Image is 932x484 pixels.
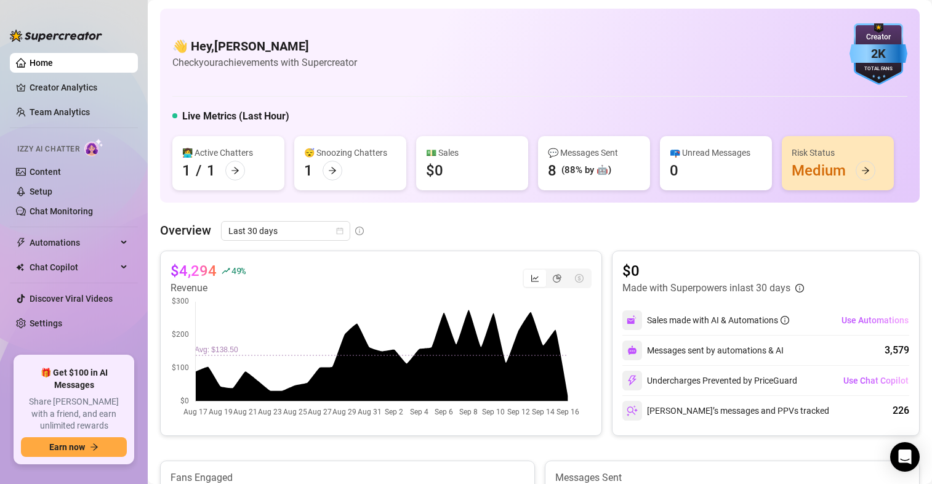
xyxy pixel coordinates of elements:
[231,166,239,175] span: arrow-right
[781,316,789,325] span: info-circle
[336,227,343,235] span: calendar
[21,367,127,391] span: 🎁 Get $100 in AI Messages
[16,238,26,248] span: thunderbolt
[10,30,102,42] img: logo-BBDzfeDw.svg
[647,313,789,327] div: Sales made with AI & Automations
[670,161,678,180] div: 0
[17,143,79,155] span: Izzy AI Chatter
[30,257,117,277] span: Chat Copilot
[627,315,638,326] img: svg%3e
[30,107,90,117] a: Team Analytics
[182,161,191,180] div: 1
[222,267,230,275] span: rise
[171,261,217,281] article: $4,294
[90,443,98,451] span: arrow-right
[21,396,127,432] span: Share [PERSON_NAME] with a friend, and earn unlimited rewards
[30,187,52,196] a: Setup
[426,161,443,180] div: $0
[160,221,211,240] article: Overview
[182,146,275,159] div: 👩‍💻 Active Chatters
[850,23,907,85] img: blue-badge-DgoSNQY1.svg
[523,268,592,288] div: segmented control
[627,345,637,355] img: svg%3e
[30,233,117,252] span: Automations
[30,58,53,68] a: Home
[30,78,128,97] a: Creator Analytics
[304,161,313,180] div: 1
[850,65,907,73] div: Total Fans
[861,166,870,175] span: arrow-right
[622,401,829,421] div: [PERSON_NAME]’s messages and PPVs tracked
[792,146,884,159] div: Risk Status
[850,31,907,43] div: Creator
[850,44,907,63] div: 2K
[843,371,909,390] button: Use Chat Copilot
[426,146,518,159] div: 💵 Sales
[228,222,343,240] span: Last 30 days
[328,166,337,175] span: arrow-right
[893,403,909,418] div: 226
[841,310,909,330] button: Use Automations
[548,161,556,180] div: 8
[843,376,909,385] span: Use Chat Copilot
[16,263,24,272] img: Chat Copilot
[49,442,85,452] span: Earn now
[207,161,215,180] div: 1
[622,281,790,296] article: Made with Superpowers in last 30 days
[622,341,784,360] div: Messages sent by automations & AI
[531,274,539,283] span: line-chart
[890,442,920,472] div: Open Intercom Messenger
[355,227,364,235] span: info-circle
[575,274,584,283] span: dollar-circle
[795,284,804,292] span: info-circle
[627,375,638,386] img: svg%3e
[304,146,396,159] div: 😴 Snoozing Chatters
[172,55,357,70] article: Check your achievements with Supercreator
[842,315,909,325] span: Use Automations
[622,261,804,281] article: $0
[548,146,640,159] div: 💬 Messages Sent
[30,167,61,177] a: Content
[885,343,909,358] div: 3,579
[30,294,113,304] a: Discover Viral Videos
[30,318,62,328] a: Settings
[670,146,762,159] div: 📪 Unread Messages
[182,109,289,124] h5: Live Metrics (Last Hour)
[561,163,611,178] div: (88% by 🤖)
[627,405,638,416] img: svg%3e
[84,139,103,156] img: AI Chatter
[171,281,246,296] article: Revenue
[30,206,93,216] a: Chat Monitoring
[622,371,797,390] div: Undercharges Prevented by PriceGuard
[21,437,127,457] button: Earn nowarrow-right
[231,265,246,276] span: 49 %
[553,274,561,283] span: pie-chart
[172,38,357,55] h4: 👋 Hey, [PERSON_NAME]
